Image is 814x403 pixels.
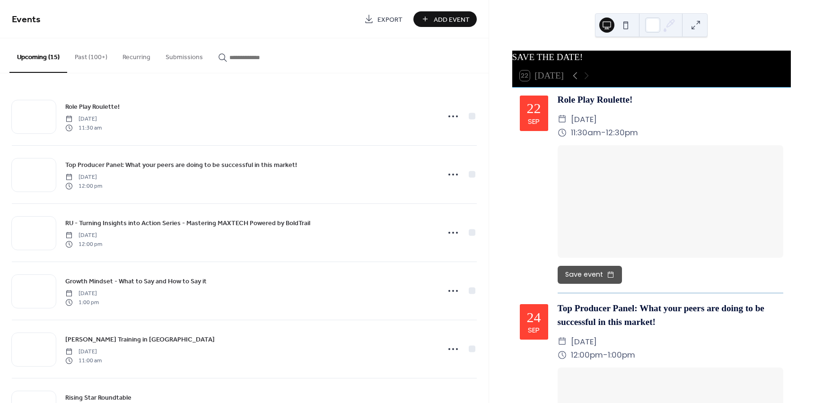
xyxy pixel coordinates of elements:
div: 22 [527,101,541,115]
span: [DATE] [65,173,102,182]
span: - [601,126,606,140]
div: SAVE THE DATE! [512,51,791,64]
span: Events [12,10,41,29]
a: Role Play Roulette! [65,101,120,112]
span: 12:00 pm [65,240,102,248]
span: Add Event [434,15,470,25]
a: Top Producer Panel: What your peers are doing to be successful in this market! [65,159,297,170]
div: ​ [558,335,567,349]
a: Growth Mindset - What to Say and How to Say it [65,276,207,287]
span: Top Producer Panel: What your peers are doing to be successful in this market! [65,160,297,170]
span: 1:00 pm [65,298,99,307]
button: Save event [558,266,622,284]
span: Rising Star Roundtable [65,393,131,403]
button: Submissions [158,38,210,72]
div: ​ [558,113,567,126]
div: Sep [528,118,540,125]
span: [DATE] [571,113,597,126]
div: 24 [527,310,541,324]
button: Add Event [413,11,477,27]
a: RU - Turning Insights into Action Series - Mastering MAXTECH Powered by BoldTrail [65,218,310,228]
span: [DATE] [65,289,99,298]
a: [PERSON_NAME] Training in [GEOGRAPHIC_DATA] [65,334,215,345]
button: Past (100+) [67,38,115,72]
span: [PERSON_NAME] Training in [GEOGRAPHIC_DATA] [65,335,215,345]
span: 11:30 am [65,123,102,132]
div: ​ [558,348,567,362]
div: Role Play Roulette! [558,93,783,107]
a: Rising Star Roundtable [65,392,131,403]
span: Export [377,15,403,25]
span: 11:00 am [65,356,102,365]
button: Recurring [115,38,158,72]
span: [DATE] [65,115,102,123]
div: ​ [558,126,567,140]
span: Role Play Roulette! [65,102,120,112]
span: [DATE] [65,231,102,240]
span: 12:30pm [606,126,638,140]
span: 12:00 pm [65,182,102,190]
span: RU - Turning Insights into Action Series - Mastering MAXTECH Powered by BoldTrail [65,219,310,228]
span: 11:30am [571,126,601,140]
button: Upcoming (15) [9,38,67,73]
span: [DATE] [65,348,102,356]
span: 1:00pm [608,348,635,362]
span: - [603,348,608,362]
span: [DATE] [571,335,597,349]
div: Sep [528,326,540,333]
span: Growth Mindset - What to Say and How to Say it [65,277,207,287]
a: Export [357,11,410,27]
div: Top Producer Panel: What your peers are doing to be successful in this market! [558,302,783,329]
span: 12:00pm [571,348,603,362]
